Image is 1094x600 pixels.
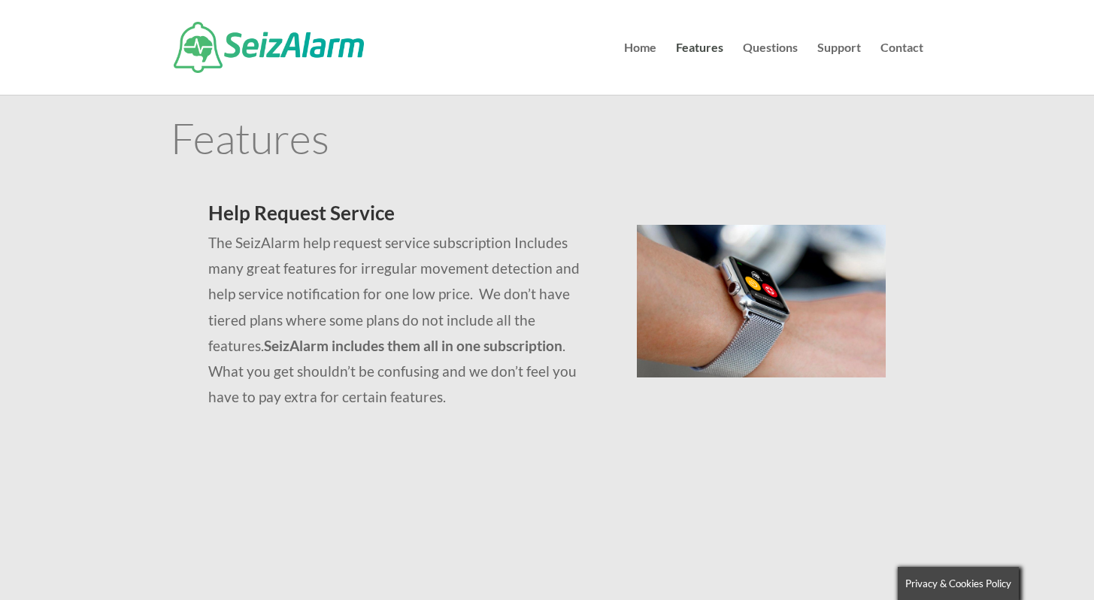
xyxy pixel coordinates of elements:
[676,42,723,95] a: Features
[743,42,798,95] a: Questions
[171,117,923,166] h1: Features
[208,203,600,230] h2: Help Request Service
[905,577,1011,589] span: Privacy & Cookies Policy
[264,337,562,354] strong: SeizAlarm includes them all in one subscription
[624,42,656,95] a: Home
[637,225,886,377] img: seizalarm-on-wrist
[174,22,364,73] img: SeizAlarm
[817,42,861,95] a: Support
[208,230,600,410] p: The SeizAlarm help request service subscription Includes many great features for irregular moveme...
[880,42,923,95] a: Contact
